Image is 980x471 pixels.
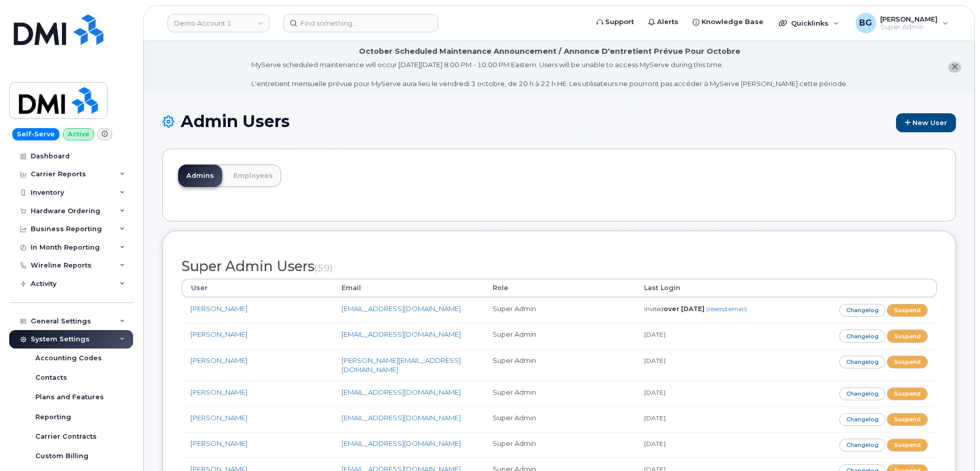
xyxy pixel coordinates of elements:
[483,432,634,458] td: Super Admin
[483,323,634,349] td: Super Admin
[644,440,666,447] small: [DATE]
[190,388,247,396] a: [PERSON_NAME]
[181,259,937,274] h2: Super Admin Users
[190,414,247,422] a: [PERSON_NAME]
[887,330,928,342] a: Suspend
[839,387,886,400] a: Changelog
[342,330,461,338] a: [EMAIL_ADDRESS][DOMAIN_NAME]
[948,62,961,73] button: close notification
[839,330,886,342] a: Changelog
[342,304,461,313] a: [EMAIL_ADDRESS][DOMAIN_NAME]
[342,388,461,396] a: [EMAIL_ADDRESS][DOMAIN_NAME]
[342,439,461,447] a: [EMAIL_ADDRESS][DOMAIN_NAME]
[181,279,332,297] th: User
[644,357,666,364] small: [DATE]
[359,46,740,57] div: October Scheduled Maintenance Announcement / Annonce D'entretient Prévue Pour Octobre
[644,388,666,396] small: [DATE]
[664,305,705,313] strong: over [DATE]
[887,387,928,400] a: Suspend
[644,331,666,338] small: [DATE]
[190,304,247,313] a: [PERSON_NAME]
[483,406,634,432] td: Super Admin
[896,113,956,132] a: New User
[190,356,247,364] a: [PERSON_NAME]
[839,356,886,368] a: Changelog
[887,413,928,426] a: Suspend
[178,165,222,187] a: Admins
[483,297,634,323] td: Super Admin
[483,349,634,381] td: Super Admin
[887,356,928,368] a: Suspend
[483,381,634,406] td: Super Admin
[706,305,747,313] a: (resend email)
[190,330,247,338] a: [PERSON_NAME]
[887,439,928,452] a: Suspend
[190,439,247,447] a: [PERSON_NAME]
[314,262,333,273] small: (59)
[839,304,886,317] a: Changelog
[162,112,956,132] h1: Admin Users
[251,60,848,89] div: MyServe scheduled maintenance will occur [DATE][DATE] 8:00 PM - 10:00 PM Eastern. Users will be u...
[225,165,281,187] a: Employees
[644,305,747,313] small: invited
[342,414,461,422] a: [EMAIL_ADDRESS][DOMAIN_NAME]
[332,279,483,297] th: Email
[839,413,886,426] a: Changelog
[342,356,461,374] a: [PERSON_NAME][EMAIL_ADDRESS][DOMAIN_NAME]
[644,414,666,422] small: [DATE]
[887,304,928,317] a: Suspend
[483,279,634,297] th: Role
[839,439,886,452] a: Changelog
[635,279,786,297] th: Last Login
